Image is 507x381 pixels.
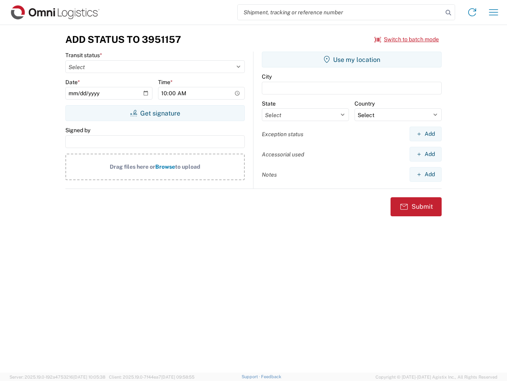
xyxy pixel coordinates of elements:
[161,375,194,379] span: [DATE] 09:58:55
[158,79,173,86] label: Time
[110,164,155,170] span: Drag files here or
[73,375,105,379] span: [DATE] 10:05:38
[410,127,442,141] button: Add
[410,147,442,162] button: Add
[175,164,200,170] span: to upload
[65,127,90,134] label: Signed by
[242,374,261,379] a: Support
[375,373,497,381] span: Copyright © [DATE]-[DATE] Agistix Inc., All Rights Reserved
[262,171,277,178] label: Notes
[262,151,304,158] label: Accessorial used
[391,197,442,216] button: Submit
[65,52,102,59] label: Transit status
[65,34,181,45] h3: Add Status to 3951157
[238,5,443,20] input: Shipment, tracking or reference number
[374,33,439,46] button: Switch to batch mode
[155,164,175,170] span: Browse
[65,105,245,121] button: Get signature
[262,100,276,107] label: State
[262,52,442,67] button: Use my location
[262,73,272,80] label: City
[10,375,105,379] span: Server: 2025.19.0-192a4753216
[109,375,194,379] span: Client: 2025.19.0-7f44ea7
[410,167,442,182] button: Add
[262,131,303,138] label: Exception status
[261,374,281,379] a: Feedback
[65,79,80,86] label: Date
[355,100,375,107] label: Country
